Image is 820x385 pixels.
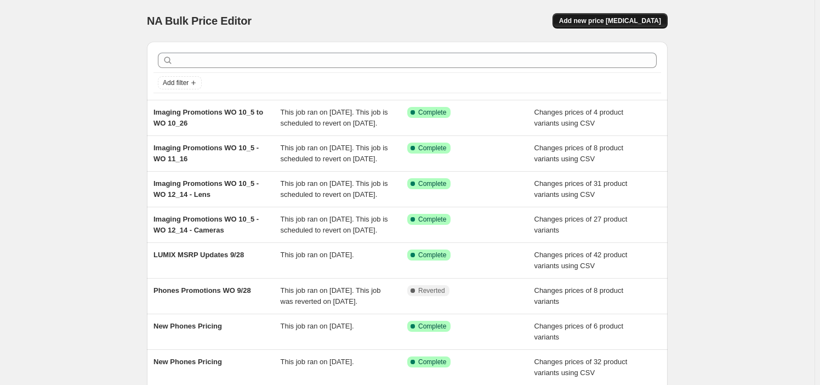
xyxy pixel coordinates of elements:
[534,251,628,270] span: Changes prices of 42 product variants using CSV
[534,286,624,305] span: Changes prices of 8 product variants
[418,144,446,152] span: Complete
[534,179,628,199] span: Changes prices of 31 product variants using CSV
[281,179,388,199] span: This job ran on [DATE]. This job is scheduled to revert on [DATE].
[153,322,222,330] span: New Phones Pricing
[281,358,354,366] span: This job ran on [DATE].
[281,108,388,127] span: This job ran on [DATE]. This job is scheduled to revert on [DATE].
[147,15,252,27] span: NA Bulk Price Editor
[153,179,259,199] span: Imaging Promotions WO 10_5 - WO 12_14 - Lens
[281,322,354,330] span: This job ran on [DATE].
[281,251,354,259] span: This job ran on [DATE].
[553,13,668,29] button: Add new price [MEDICAL_DATA]
[281,286,381,305] span: This job ran on [DATE]. This job was reverted on [DATE].
[153,358,222,366] span: New Phones Pricing
[534,215,628,234] span: Changes prices of 27 product variants
[153,286,251,295] span: Phones Promotions WO 9/28
[153,108,263,127] span: Imaging Promotions WO 10_5 to WO 10_26
[559,16,661,25] span: Add new price [MEDICAL_DATA]
[418,215,446,224] span: Complete
[418,108,446,117] span: Complete
[534,358,628,377] span: Changes prices of 32 product variants using CSV
[153,144,259,163] span: Imaging Promotions WO 10_5 - WO 11_16
[153,215,259,234] span: Imaging Promotions WO 10_5 - WO 12_14 - Cameras
[418,322,446,331] span: Complete
[418,286,445,295] span: Reverted
[153,251,244,259] span: LUMIX MSRP Updates 9/28
[281,144,388,163] span: This job ran on [DATE]. This job is scheduled to revert on [DATE].
[158,76,202,89] button: Add filter
[418,179,446,188] span: Complete
[281,215,388,234] span: This job ran on [DATE]. This job is scheduled to revert on [DATE].
[534,144,624,163] span: Changes prices of 8 product variants using CSV
[418,358,446,366] span: Complete
[418,251,446,259] span: Complete
[163,78,189,87] span: Add filter
[534,108,624,127] span: Changes prices of 4 product variants using CSV
[534,322,624,341] span: Changes prices of 6 product variants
